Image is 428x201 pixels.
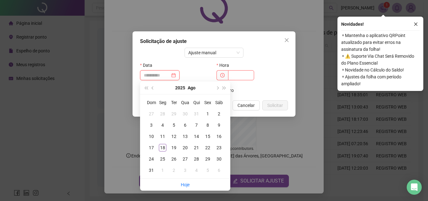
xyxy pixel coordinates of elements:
[168,108,180,119] td: 2025-07-29
[217,60,233,70] label: Hora
[215,167,223,174] div: 6
[170,133,178,140] div: 12
[213,142,225,153] td: 2025-08-23
[168,97,180,108] th: Ter
[140,60,156,70] label: Data
[170,121,178,129] div: 5
[220,73,225,77] span: clock-circle
[204,133,211,140] div: 15
[157,153,168,165] td: 2025-08-25
[159,144,166,151] div: 18
[170,155,178,163] div: 26
[193,121,200,129] div: 7
[341,66,420,73] span: ⚬ Novidade no Cálculo do Saldo!
[214,82,221,94] button: next-year
[213,131,225,142] td: 2025-08-16
[188,82,196,94] button: month panel
[180,108,191,119] td: 2025-07-30
[202,153,213,165] td: 2025-08-29
[159,167,166,174] div: 1
[146,131,157,142] td: 2025-08-10
[168,153,180,165] td: 2025-08-26
[143,82,149,94] button: super-prev-year
[191,142,202,153] td: 2025-08-21
[204,155,211,163] div: 29
[181,133,189,140] div: 13
[146,97,157,108] th: Dom
[193,133,200,140] div: 14
[202,142,213,153] td: 2025-08-22
[341,32,420,53] span: ⚬ Mantenha o aplicativo QRPoint atualizado para evitar erros na assinatura da folha!
[181,155,189,163] div: 27
[175,82,185,94] button: year panel
[168,131,180,142] td: 2025-08-12
[204,144,211,151] div: 22
[191,131,202,142] td: 2025-08-14
[157,108,168,119] td: 2025-07-28
[148,144,155,151] div: 17
[168,142,180,153] td: 2025-08-19
[193,144,200,151] div: 21
[237,102,255,109] span: Cancelar
[180,165,191,176] td: 2025-09-03
[202,97,213,108] th: Sex
[180,119,191,131] td: 2025-08-06
[232,100,260,110] button: Cancelar
[180,97,191,108] th: Qua
[148,155,155,163] div: 24
[170,144,178,151] div: 19
[157,119,168,131] td: 2025-08-04
[414,22,418,26] span: close
[181,167,189,174] div: 3
[215,110,223,118] div: 2
[146,142,157,153] td: 2025-08-17
[341,21,364,28] span: Novidades !
[159,110,166,118] div: 28
[146,165,157,176] td: 2025-08-31
[180,131,191,142] td: 2025-08-13
[193,167,200,174] div: 4
[202,165,213,176] td: 2025-09-05
[168,165,180,176] td: 2025-09-02
[157,97,168,108] th: Seg
[215,155,223,163] div: 30
[202,119,213,131] td: 2025-08-08
[215,144,223,151] div: 23
[181,144,189,151] div: 20
[148,133,155,140] div: 10
[149,82,156,94] button: prev-year
[181,110,189,118] div: 30
[262,100,288,110] button: Solicitar
[213,119,225,131] td: 2025-08-09
[341,73,420,87] span: ⚬ Ajustes da folha com período ampliado!
[157,165,168,176] td: 2025-09-01
[170,167,178,174] div: 2
[204,121,211,129] div: 8
[193,110,200,118] div: 31
[341,53,420,66] span: ⚬ ⚠️ Suporte Via Chat Será Removido do Plano Essencial
[140,38,288,45] div: Solicitação de ajuste
[202,108,213,119] td: 2025-08-01
[213,97,225,108] th: Sáb
[157,131,168,142] td: 2025-08-11
[221,82,228,94] button: super-next-year
[168,119,180,131] td: 2025-08-05
[191,153,202,165] td: 2025-08-28
[170,110,178,118] div: 29
[148,167,155,174] div: 31
[213,153,225,165] td: 2025-08-30
[159,155,166,163] div: 25
[204,167,211,174] div: 5
[191,97,202,108] th: Qui
[157,142,168,153] td: 2025-08-18
[282,35,292,45] button: Close
[180,142,191,153] td: 2025-08-20
[159,121,166,129] div: 4
[204,110,211,118] div: 1
[159,133,166,140] div: 11
[215,133,223,140] div: 16
[181,182,190,187] a: Hoje
[407,180,422,195] div: Open Intercom Messenger
[148,121,155,129] div: 3
[213,165,225,176] td: 2025-09-06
